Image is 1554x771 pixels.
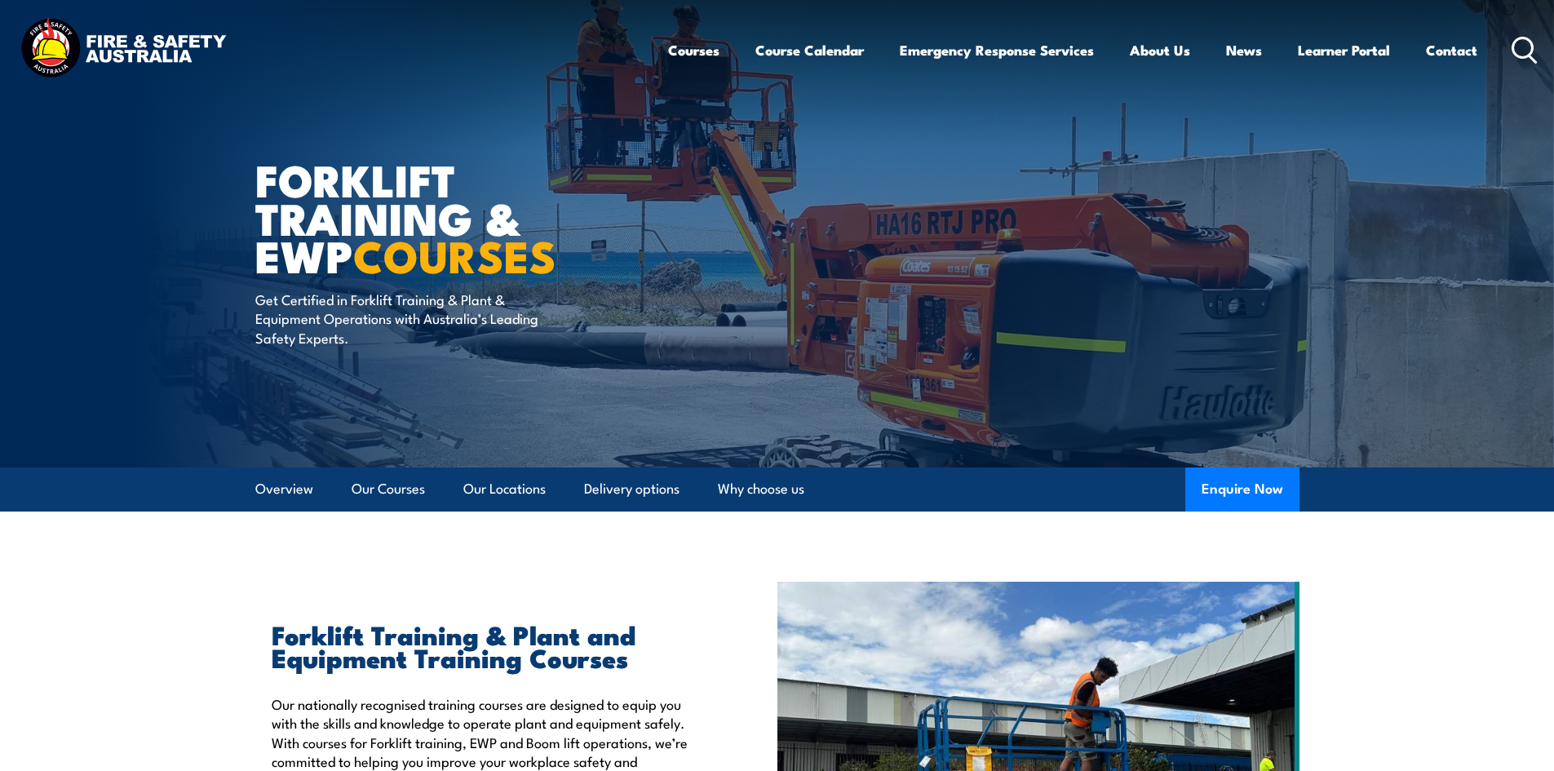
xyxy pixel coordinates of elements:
a: Contact [1426,29,1477,72]
h2: Forklift Training & Plant and Equipment Training Courses [272,623,702,668]
a: Courses [668,29,719,72]
h1: Forklift Training & EWP [255,160,658,274]
a: Emergency Response Services [900,29,1094,72]
a: Overview [255,467,313,511]
a: Our Courses [352,467,425,511]
a: Our Locations [463,467,546,511]
strong: COURSES [353,220,556,288]
p: Get Certified in Forklift Training & Plant & Equipment Operations with Australia’s Leading Safety... [255,290,553,347]
a: About Us [1130,29,1190,72]
a: News [1226,29,1262,72]
a: Learner Portal [1298,29,1390,72]
a: Why choose us [718,467,804,511]
a: Course Calendar [755,29,864,72]
a: Delivery options [584,467,680,511]
button: Enquire Now [1185,467,1299,512]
